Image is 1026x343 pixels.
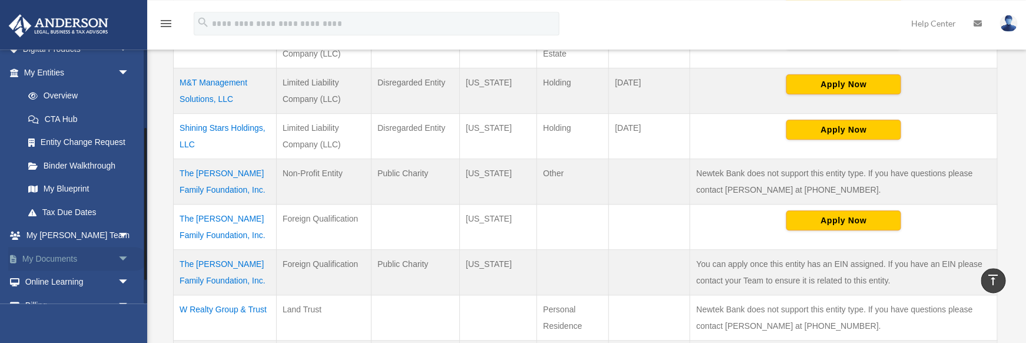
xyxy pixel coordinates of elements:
a: My Documentsarrow_drop_down [8,247,147,271]
a: Tax Due Dates [16,200,141,224]
td: Holding [537,68,609,113]
i: search [197,16,210,29]
td: Shining Stars Holdings, LLC [174,113,277,159]
span: arrow_drop_down [118,61,141,85]
span: arrow_drop_down [118,38,141,62]
button: Apply Now [786,74,901,94]
td: [US_STATE] [460,159,537,204]
i: vertical_align_top [986,273,1000,287]
td: Public Charity [371,159,460,204]
a: Overview [16,84,135,108]
td: The [PERSON_NAME] Family Foundation, Inc. [174,249,277,295]
td: The [PERSON_NAME] Family Foundation, Inc. [174,159,277,204]
td: Limited Liability Company (LLC) [276,68,371,113]
a: vertical_align_top [981,268,1005,293]
img: Anderson Advisors Platinum Portal [5,14,112,37]
td: Disregarded Entity [371,68,460,113]
td: Foreign Qualification [276,249,371,295]
td: M&T Management Solutions, LLC [174,68,277,113]
td: W Realty Group & Trust [174,295,277,340]
a: My Blueprint [16,177,141,201]
td: [US_STATE] [460,204,537,249]
span: arrow_drop_down [118,271,141,295]
a: Billingarrow_drop_down [8,293,147,317]
td: Other [537,159,609,204]
td: Limited Liability Company (LLC) [276,113,371,159]
td: Public Charity [371,249,460,295]
td: Land Trust [276,295,371,340]
td: [US_STATE] [460,68,537,113]
a: Entity Change Request [16,131,141,154]
td: The [PERSON_NAME] Family Foundation, Inc. [174,204,277,249]
span: arrow_drop_down [118,293,141,318]
a: My Entitiesarrow_drop_down [8,61,141,84]
i: menu [159,17,173,31]
td: Newtek Bank does not support this entity type. If you have questions please contact [PERSON_NAME]... [690,295,997,340]
td: You can apply once this entity has an EIN assigned. If you have an EIN please contact your Team t... [690,249,997,295]
td: Personal Residence [537,295,609,340]
a: Binder Walkthrough [16,154,141,177]
td: [DATE] [609,113,690,159]
img: User Pic [1000,15,1017,32]
td: Disregarded Entity [371,113,460,159]
td: [US_STATE] [460,113,537,159]
a: menu [159,21,173,31]
span: arrow_drop_down [118,247,141,271]
button: Apply Now [786,120,901,140]
td: Foreign Qualification [276,204,371,249]
span: arrow_drop_down [118,224,141,248]
a: CTA Hub [16,107,141,131]
a: My [PERSON_NAME] Teamarrow_drop_down [8,224,147,248]
a: Online Learningarrow_drop_down [8,271,147,294]
td: Newtek Bank does not support this entity type. If you have questions please contact [PERSON_NAME]... [690,159,997,204]
td: [DATE] [609,68,690,113]
td: Holding [537,113,609,159]
td: [US_STATE] [460,249,537,295]
button: Apply Now [786,210,901,230]
td: Non-Profit Entity [276,159,371,204]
